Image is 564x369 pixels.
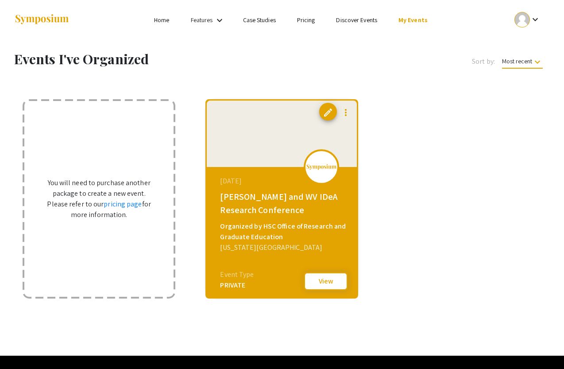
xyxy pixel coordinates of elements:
mat-icon: more_vert [340,107,351,118]
span: edit [323,107,333,118]
a: Features [191,16,213,24]
mat-icon: Expand Features list [214,15,225,26]
button: edit [319,103,337,120]
div: You will need to purchase another package to create a new event. Please refer to our for more inf... [27,103,171,295]
mat-icon: keyboard_arrow_down [532,57,543,67]
iframe: Chat [7,329,38,362]
div: Event Type [220,269,254,280]
div: PRIVATE [220,280,254,291]
a: My Events [398,16,428,24]
a: Pricing [297,16,315,24]
span: Most recent [502,57,543,69]
div: Organized by HSC Office of Research and Graduate Education [220,221,346,242]
a: Home [154,16,169,24]
img: logo_v2.png [306,164,337,170]
div: [PERSON_NAME] and WV IDeA Research Conference [220,190,346,217]
button: Expand account dropdown [505,10,550,30]
button: View [304,272,348,291]
span: Sort by: [472,56,495,67]
mat-icon: Expand account dropdown [530,14,541,25]
img: Symposium by ForagerOne [14,14,70,26]
a: Discover Events [336,16,377,24]
a: Case Studies [243,16,276,24]
div: [US_STATE][GEOGRAPHIC_DATA] [220,242,346,253]
div: [DATE] [220,176,346,186]
button: Most recent [495,53,550,69]
h1: Events I've Organized [14,51,321,67]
